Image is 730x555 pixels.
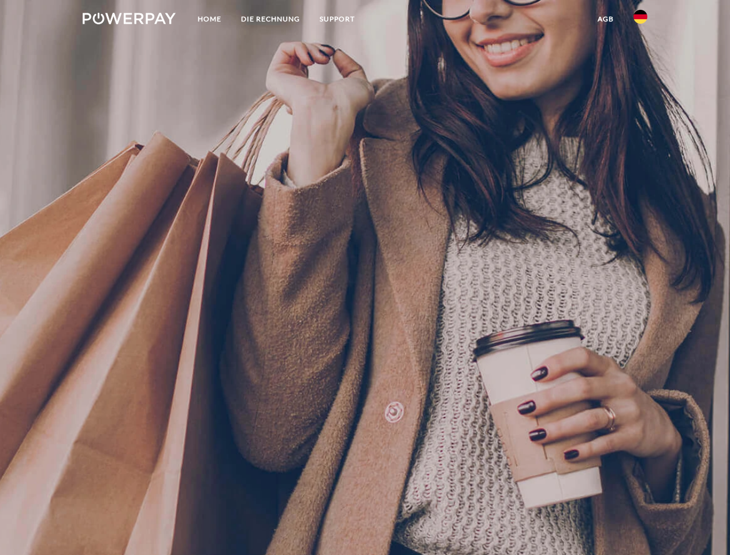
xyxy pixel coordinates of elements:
[231,9,310,29] a: DIE RECHNUNG
[633,10,647,24] img: de
[83,13,176,24] img: logo-powerpay-white.svg
[588,9,624,29] a: agb
[188,9,231,29] a: Home
[310,9,365,29] a: SUPPORT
